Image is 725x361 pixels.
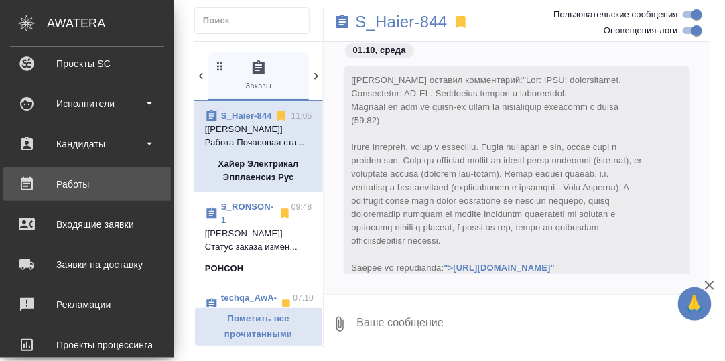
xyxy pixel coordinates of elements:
svg: Зажми и перетащи, чтобы поменять порядок вкладок [214,60,226,72]
span: Пользовательские сообщения [553,8,678,21]
a: Входящие заявки [3,208,171,241]
a: S_RONSON-1 [221,202,273,225]
span: [[PERSON_NAME] оставил комментарий: [352,75,645,273]
button: Пометить все прочитанными [194,307,323,346]
a: S_Haier-844 [356,15,448,29]
div: Кандидаты [10,134,164,154]
a: Заявки на доставку [3,248,171,281]
a: Работы [3,167,171,201]
a: S_Haier-844 [221,111,272,121]
p: Хайер Электрикал Эпплаенсиз Рус [205,157,312,184]
div: Рекламации [10,295,164,315]
p: РОНСОН [205,262,243,275]
div: Работы [10,174,164,194]
svg: Отписаться [279,298,293,311]
p: 09:48 [291,200,312,214]
div: Исполнители [10,94,164,114]
p: 01.10, среда [353,44,406,57]
p: [[PERSON_NAME]] Статус заказа измен... [205,227,312,254]
div: Входящие заявки [10,214,164,234]
div: S_Haier-84411:05[[PERSON_NAME]] Работа Почасовая ста...Хайер Электрикал Эпплаенсиз Рус [194,101,323,192]
div: Проекты процессинга [10,335,164,355]
a: ">[URL][DOMAIN_NAME]" [444,263,555,273]
span: 🙏 [683,290,706,318]
span: Заказы [214,60,304,92]
button: 🙏 [678,287,712,321]
a: techqa_AwA-1857 [221,293,277,316]
div: S_RONSON-109:48[[PERSON_NAME]] Статус заказа измен...РОНСОН [194,192,323,283]
p: 07.10 20:55 [293,291,314,318]
p: 11:05 [291,109,312,123]
a: Проекты SC [3,47,171,80]
p: [[PERSON_NAME]] Работа Почасовая ста... [205,123,312,149]
div: AWATERA [47,10,174,37]
a: Рекламации [3,288,171,321]
div: Заявки на доставку [10,255,164,275]
span: Оповещения-логи [604,24,678,38]
span: Пометить все прочитанными [202,311,316,342]
svg: Отписаться [278,207,291,220]
div: Проекты SC [10,54,164,74]
span: "Lor: IPSU: dolorsitamet. Consectetur: AD-EL. Seddoeius tempori u laboreetdol. Magnaal en adm ve ... [352,75,645,273]
input: Поиск [203,11,309,30]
